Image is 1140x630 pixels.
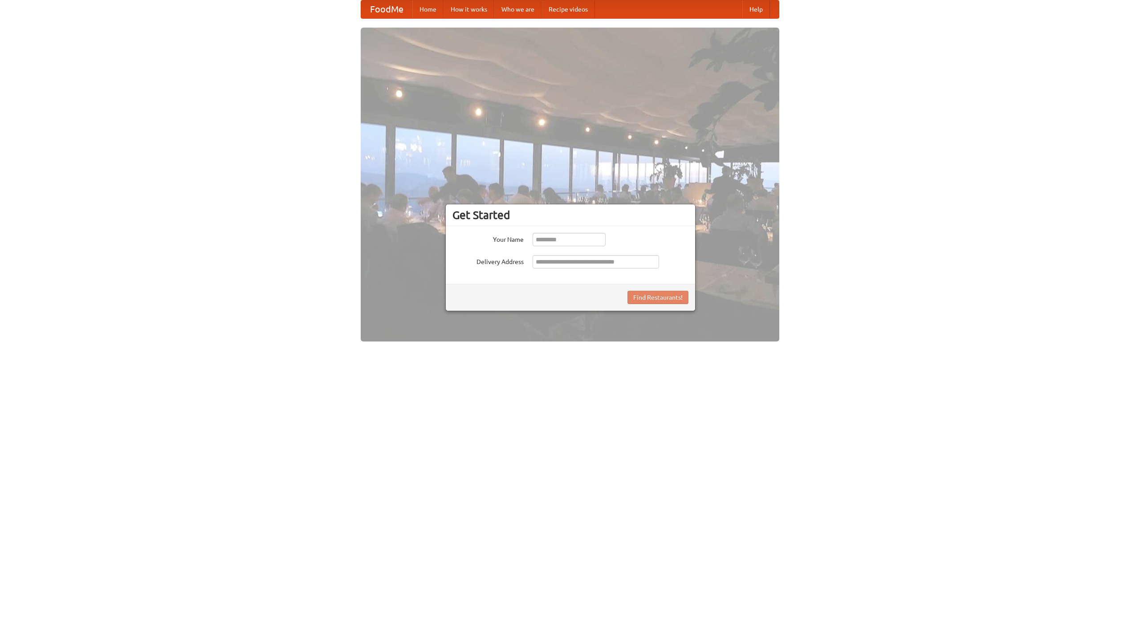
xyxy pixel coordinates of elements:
a: Who we are [494,0,541,18]
button: Find Restaurants! [627,291,688,304]
a: How it works [444,0,494,18]
a: Help [742,0,770,18]
label: Delivery Address [452,255,524,266]
a: FoodMe [361,0,412,18]
a: Recipe videos [541,0,595,18]
a: Home [412,0,444,18]
label: Your Name [452,233,524,244]
h3: Get Started [452,208,688,222]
